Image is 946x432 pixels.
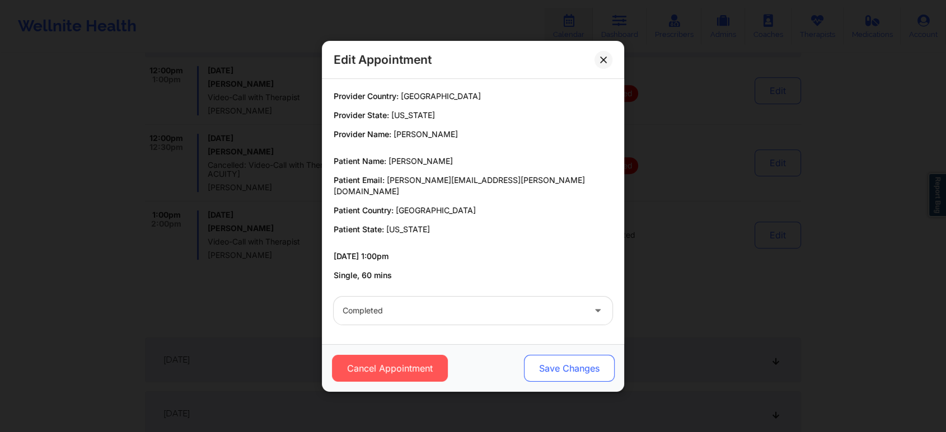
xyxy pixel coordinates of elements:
span: [US_STATE] [386,224,430,234]
button: Save Changes [524,355,615,382]
span: [GEOGRAPHIC_DATA] [401,91,481,101]
span: [GEOGRAPHIC_DATA] [396,205,476,215]
span: [PERSON_NAME][EMAIL_ADDRESS][PERSON_NAME][DOMAIN_NAME] [334,175,585,196]
p: Patient State: [334,224,612,235]
p: Patient Name: [334,156,612,167]
div: Completed [343,297,584,325]
span: [US_STATE] [391,110,435,120]
p: [DATE] 1:00pm [334,251,612,262]
span: [PERSON_NAME] [394,129,458,139]
p: Provider State: [334,110,612,121]
p: Single, 60 mins [334,270,612,281]
p: Patient Country: [334,205,612,216]
p: Provider Country: [334,91,612,102]
h2: Edit Appointment [334,52,432,67]
p: Provider Name: [334,129,612,140]
p: Patient Email: [334,175,612,197]
span: [PERSON_NAME] [388,156,453,166]
button: Cancel Appointment [332,355,448,382]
